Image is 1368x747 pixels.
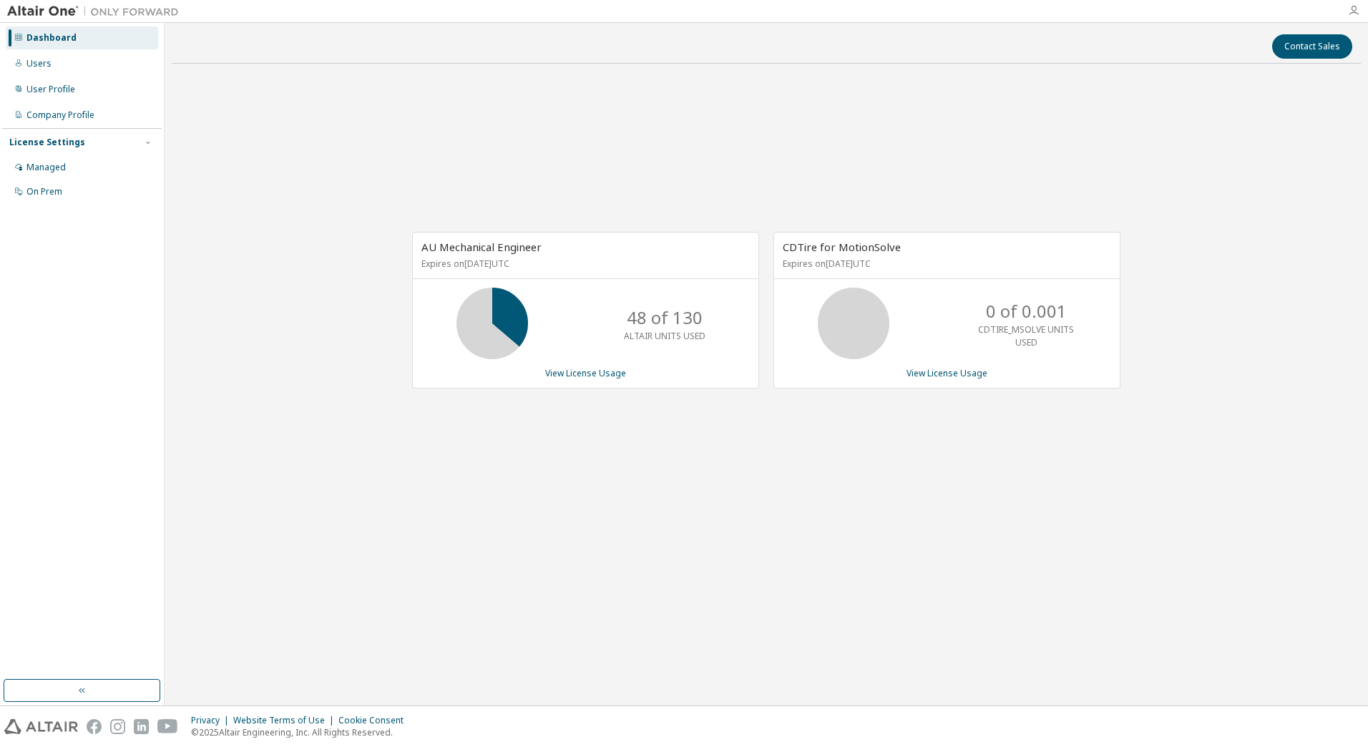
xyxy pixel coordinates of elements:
a: View License Usage [545,367,626,379]
p: © 2025 Altair Engineering, Inc. All Rights Reserved. [191,726,412,738]
img: youtube.svg [157,719,178,734]
p: ALTAIR UNITS USED [624,330,705,342]
img: linkedin.svg [134,719,149,734]
div: On Prem [26,186,62,197]
div: User Profile [26,84,75,95]
p: CDTIRE_MSOLVE UNITS USED [969,323,1083,348]
div: License Settings [9,137,85,148]
div: Privacy [191,715,233,726]
img: Altair One [7,4,186,19]
div: Website Terms of Use [233,715,338,726]
div: Cookie Consent [338,715,412,726]
div: Managed [26,162,66,173]
div: Users [26,58,52,69]
p: 48 of 130 [627,306,703,330]
a: View License Usage [907,367,987,379]
img: instagram.svg [110,719,125,734]
div: Dashboard [26,32,77,44]
div: Company Profile [26,109,94,121]
img: facebook.svg [87,719,102,734]
p: 0 of 0.001 [986,299,1067,323]
img: altair_logo.svg [4,719,78,734]
p: Expires on [DATE] UTC [783,258,1108,270]
span: CDTire for MotionSolve [783,240,901,254]
button: Contact Sales [1272,34,1352,59]
span: AU Mechanical Engineer [421,240,542,254]
p: Expires on [DATE] UTC [421,258,746,270]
